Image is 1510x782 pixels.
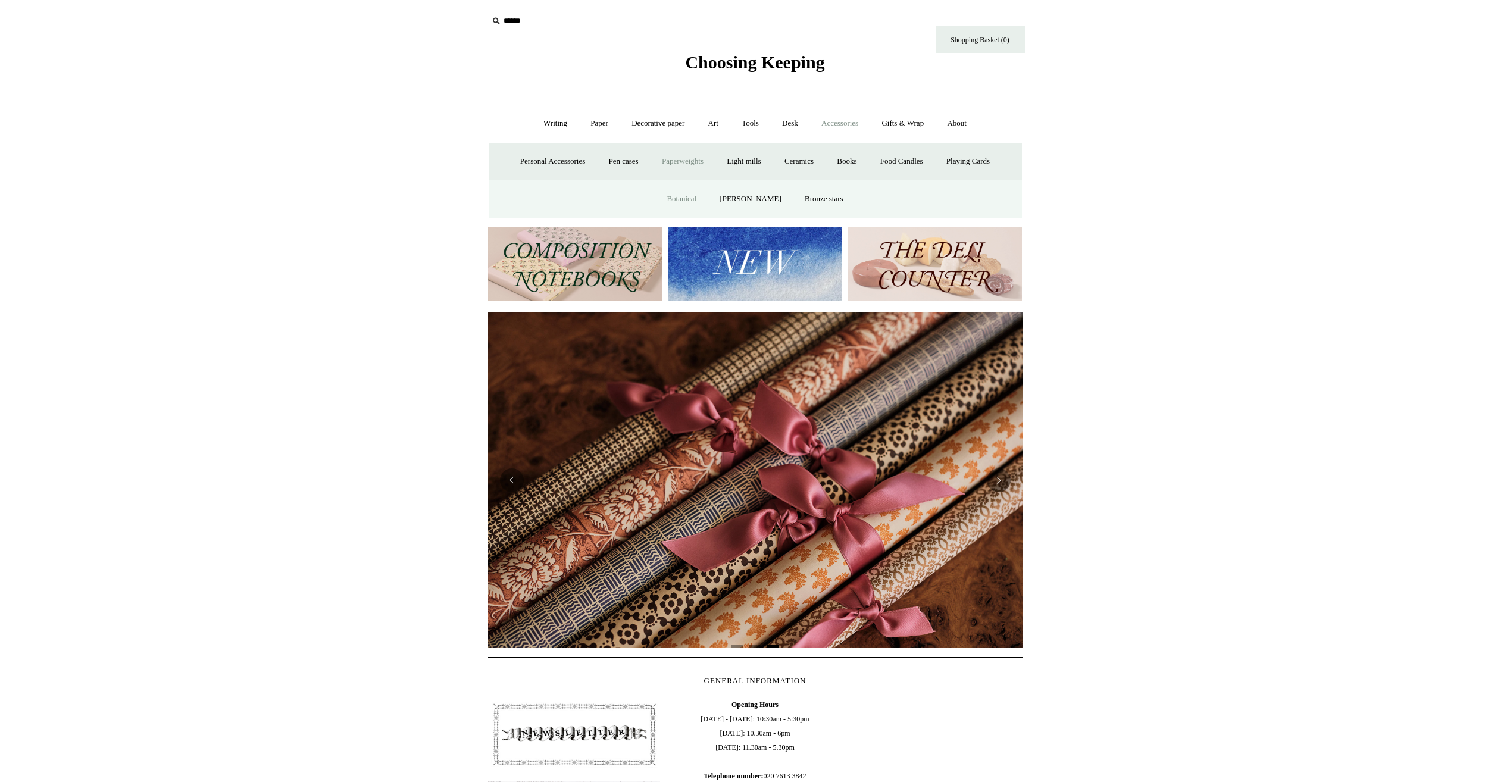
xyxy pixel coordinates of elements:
[668,227,842,301] img: New.jpg__PID:f73bdf93-380a-4a35-bcfe-7823039498e1
[731,700,779,709] b: Opening Hours
[488,697,661,771] img: pf-4db91bb9--1305-Newsletter-Button_1200x.jpg
[488,227,662,301] img: 202302 Composition ledgers.jpg__PID:69722ee6-fa44-49dd-a067-31375e5d54ec
[500,468,524,492] button: Previous
[761,772,763,780] b: :
[936,26,1025,53] a: Shopping Basket (0)
[685,62,824,70] a: Choosing Keeping
[704,676,806,685] span: GENERAL INFORMATION
[870,146,934,177] a: Food Candles
[794,183,854,215] a: Bronze stars
[580,108,619,139] a: Paper
[811,108,869,139] a: Accessories
[826,146,867,177] a: Books
[685,52,824,72] span: Choosing Keeping
[987,468,1011,492] button: Next
[533,108,578,139] a: Writing
[731,108,770,139] a: Tools
[488,312,1023,648] img: Early Bird
[621,108,695,139] a: Decorative paper
[774,146,824,177] a: Ceramics
[716,146,771,177] a: Light mills
[936,146,1001,177] a: Playing Cards
[709,183,792,215] a: [PERSON_NAME]
[704,772,764,780] b: Telephone number
[771,108,809,139] a: Desk
[749,645,761,648] button: Page 2
[651,146,714,177] a: Paperweights
[731,645,743,648] button: Page 1
[656,183,707,215] a: Botanical
[936,108,977,139] a: About
[848,227,1022,301] img: The Deli Counter
[598,146,649,177] a: Pen cases
[767,645,779,648] button: Page 3
[509,146,596,177] a: Personal Accessories
[698,108,729,139] a: Art
[871,108,934,139] a: Gifts & Wrap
